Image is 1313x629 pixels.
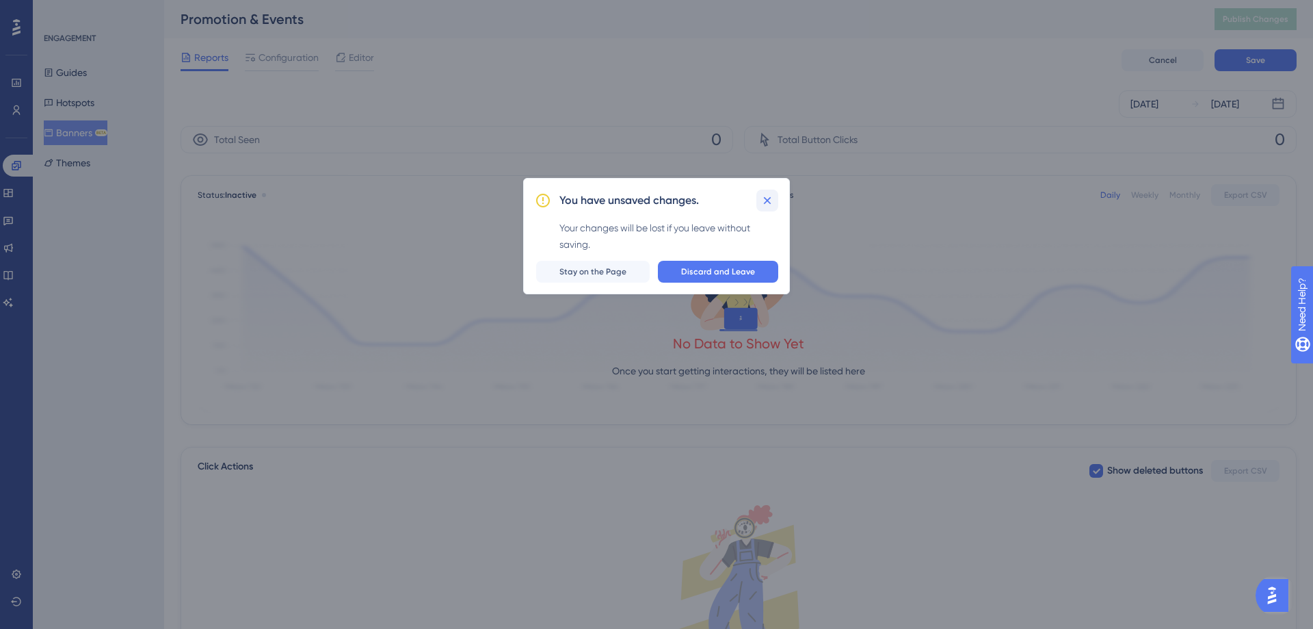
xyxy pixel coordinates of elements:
span: Discard and Leave [681,266,755,277]
iframe: UserGuiding AI Assistant Launcher [1256,575,1297,616]
span: Stay on the Page [559,266,626,277]
span: Need Help? [32,3,85,20]
h2: You have unsaved changes. [559,192,699,209]
div: Your changes will be lost if you leave without saving. [559,220,778,253]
